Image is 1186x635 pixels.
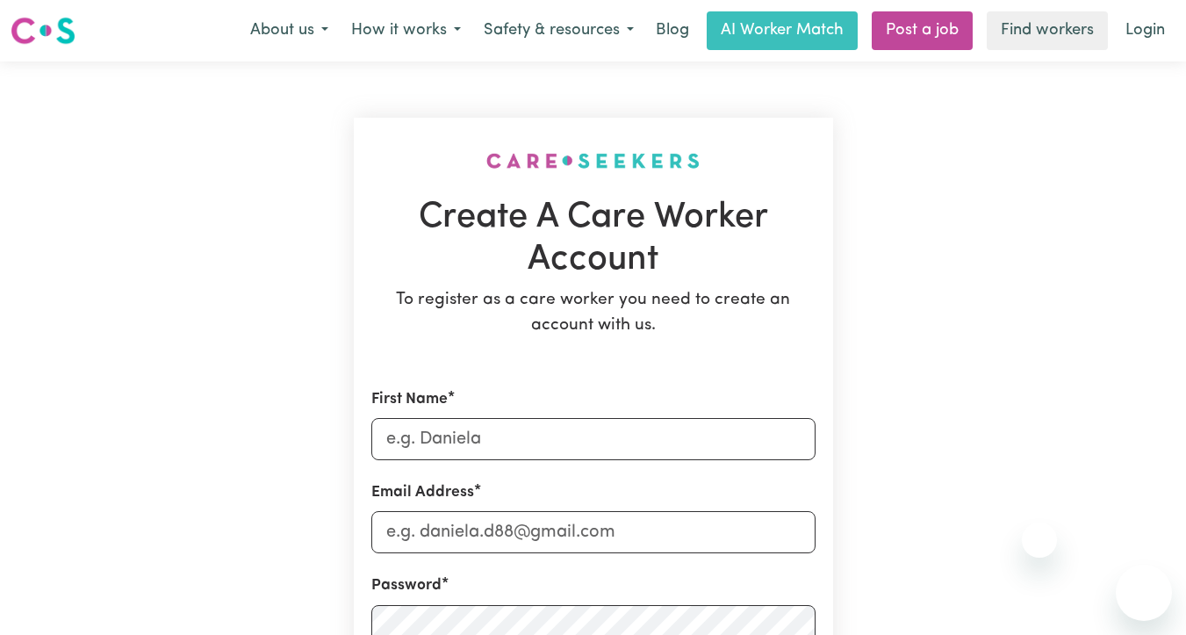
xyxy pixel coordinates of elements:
[872,11,973,50] a: Post a job
[371,197,816,281] h1: Create A Care Worker Account
[239,12,340,49] button: About us
[1022,523,1057,558] iframe: Close message
[371,511,816,553] input: e.g. daniela.d88@gmail.com
[1115,11,1175,50] a: Login
[371,418,816,460] input: e.g. Daniela
[371,574,442,597] label: Password
[340,12,472,49] button: How it works
[472,12,645,49] button: Safety & resources
[371,481,474,504] label: Email Address
[987,11,1108,50] a: Find workers
[707,11,858,50] a: AI Worker Match
[371,388,448,411] label: First Name
[11,11,75,51] a: Careseekers logo
[371,288,816,339] p: To register as a care worker you need to create an account with us.
[1116,565,1172,621] iframe: Button to launch messaging window
[645,11,700,50] a: Blog
[11,15,75,47] img: Careseekers logo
